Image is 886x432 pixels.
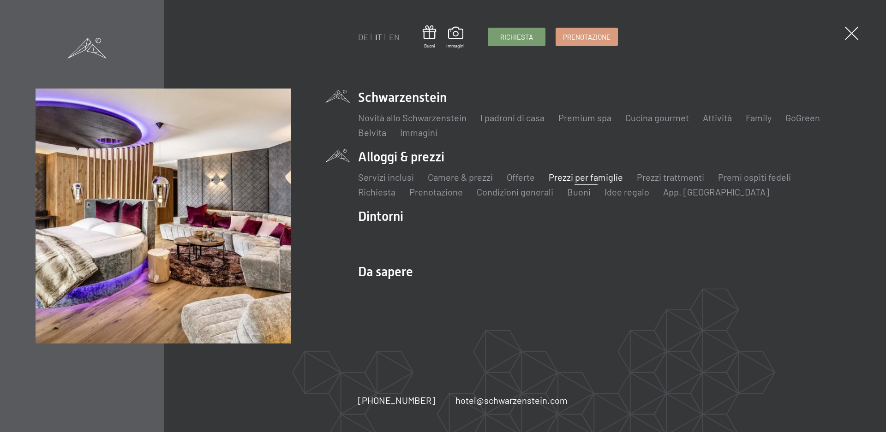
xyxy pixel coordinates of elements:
[358,186,395,197] a: Richiesta
[358,127,386,138] a: Belvita
[358,394,435,407] a: [PHONE_NUMBER]
[549,172,623,183] a: Prezzi per famiglie
[563,32,611,42] span: Prenotazione
[409,186,463,197] a: Prenotazione
[358,395,435,406] span: [PHONE_NUMBER]
[488,28,545,46] a: Richiesta
[389,32,400,42] a: EN
[358,172,414,183] a: Servizi inclusi
[480,112,545,123] a: I padroni di casa
[358,112,467,123] a: Novità allo Schwarzenstein
[455,394,568,407] a: hotel@schwarzenstein.com
[446,27,465,49] a: Immagini
[556,28,617,46] a: Prenotazione
[605,186,649,197] a: Idee regalo
[423,42,436,49] span: Buoni
[500,32,533,42] span: Richiesta
[375,32,382,42] a: IT
[663,186,769,197] a: App. [GEOGRAPHIC_DATA]
[746,112,772,123] a: Family
[400,127,437,138] a: Immagini
[446,42,465,49] span: Immagini
[558,112,611,123] a: Premium spa
[567,186,591,197] a: Buoni
[625,112,689,123] a: Cucina gourmet
[785,112,820,123] a: GoGreen
[507,172,535,183] a: Offerte
[358,32,368,42] a: DE
[637,172,704,183] a: Prezzi trattmenti
[423,25,436,49] a: Buoni
[718,172,791,183] a: Premi ospiti fedeli
[477,186,553,197] a: Condizioni generali
[703,112,732,123] a: Attività
[428,172,493,183] a: Camere & prezzi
